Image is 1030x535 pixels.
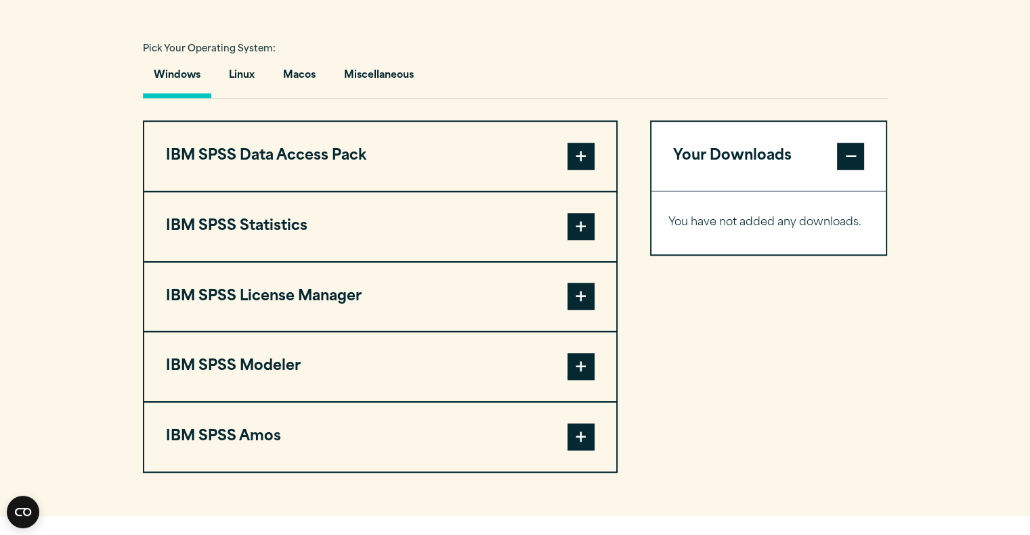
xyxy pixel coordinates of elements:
[143,45,276,53] span: Pick Your Operating System:
[333,60,425,98] button: Miscellaneous
[272,60,326,98] button: Macos
[218,60,265,98] button: Linux
[144,332,616,401] button: IBM SPSS Modeler
[144,262,616,331] button: IBM SPSS License Manager
[7,496,39,528] button: Open CMP widget
[651,122,886,191] button: Your Downloads
[144,122,616,191] button: IBM SPSS Data Access Pack
[668,213,870,233] p: You have not added any downloads.
[144,192,616,261] button: IBM SPSS Statistics
[144,402,616,471] button: IBM SPSS Amos
[143,60,211,98] button: Windows
[651,191,886,254] div: Your Downloads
